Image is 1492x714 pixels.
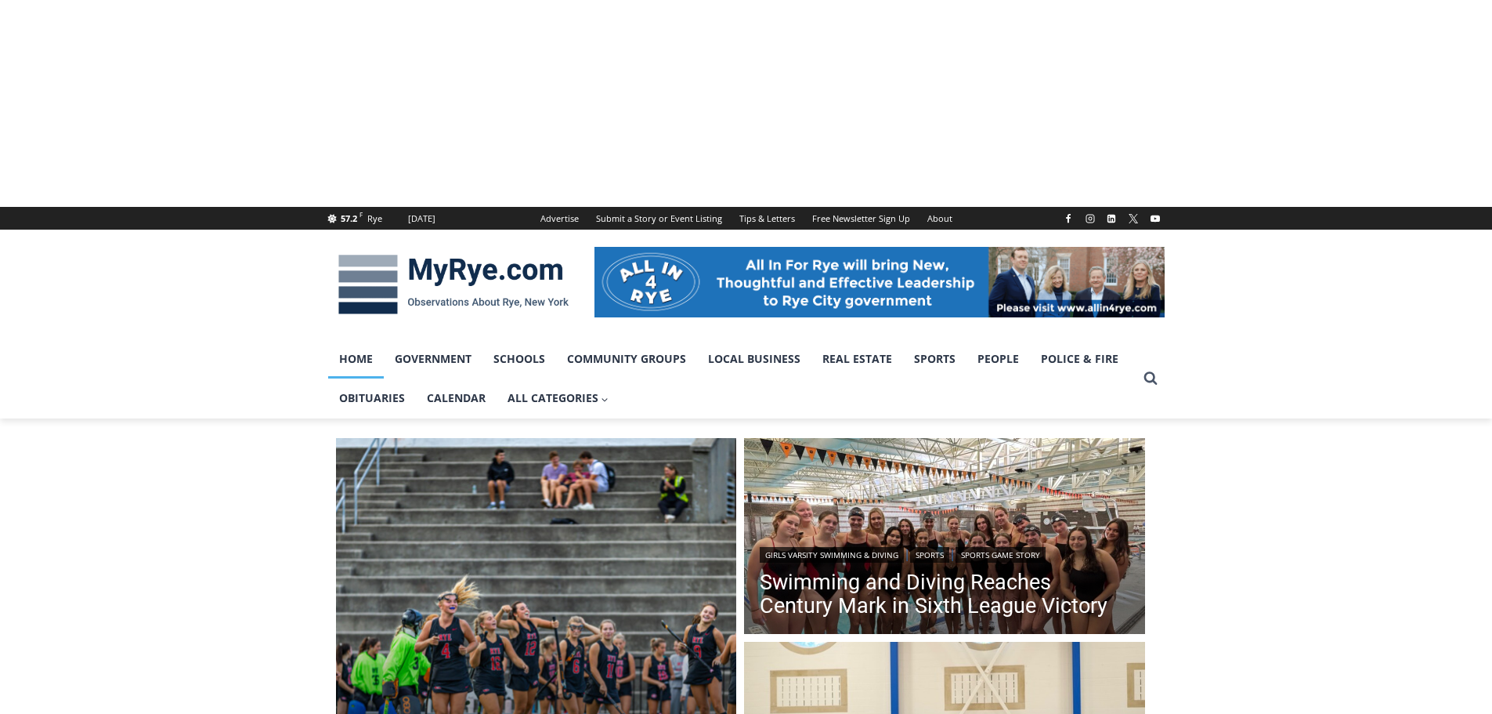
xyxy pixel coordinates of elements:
a: Government [384,339,482,379]
img: MyRye.com [328,244,579,325]
a: Facebook [1059,209,1078,228]
img: (PHOTO: The Rye - Rye Neck - Blind Brook Swim and Dive team from a victory on September 19, 2025.... [744,438,1145,639]
a: Community Groups [556,339,697,379]
a: Read More Swimming and Diving Reaches Century Mark in Sixth League Victory [744,438,1145,639]
a: Sports [910,547,949,563]
div: [DATE] [408,212,435,226]
a: Real Estate [811,339,903,379]
a: Calendar [416,379,497,418]
a: Submit a Story or Event Listing [587,207,731,230]
a: Police & Fire [1030,339,1129,379]
span: All Categories [508,390,609,407]
div: | | [760,544,1129,563]
a: X [1124,209,1143,228]
a: Sports [903,339,966,379]
div: Rye [367,212,382,226]
a: Schools [482,339,556,379]
nav: Primary Navigation [328,339,1136,419]
a: Sports Game Story [956,547,1046,563]
a: Local Business [697,339,811,379]
a: People [966,339,1030,379]
nav: Secondary Navigation [532,207,961,230]
a: Obituaries [328,379,416,418]
a: Advertise [532,207,587,230]
a: Instagram [1081,209,1100,228]
a: YouTube [1146,209,1165,228]
a: Girls Varsity Swimming & Diving [760,547,904,563]
a: Home [328,339,384,379]
a: All Categories [497,379,620,418]
a: About [919,207,961,230]
a: Swimming and Diving Reaches Century Mark in Sixth League Victory [760,571,1129,618]
img: All in for Rye [594,247,1165,317]
span: F [359,210,363,219]
button: View Search Form [1136,364,1165,393]
a: Free Newsletter Sign Up [804,207,919,230]
a: Linkedin [1102,209,1121,228]
a: Tips & Letters [731,207,804,230]
span: 57.2 [341,212,357,224]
